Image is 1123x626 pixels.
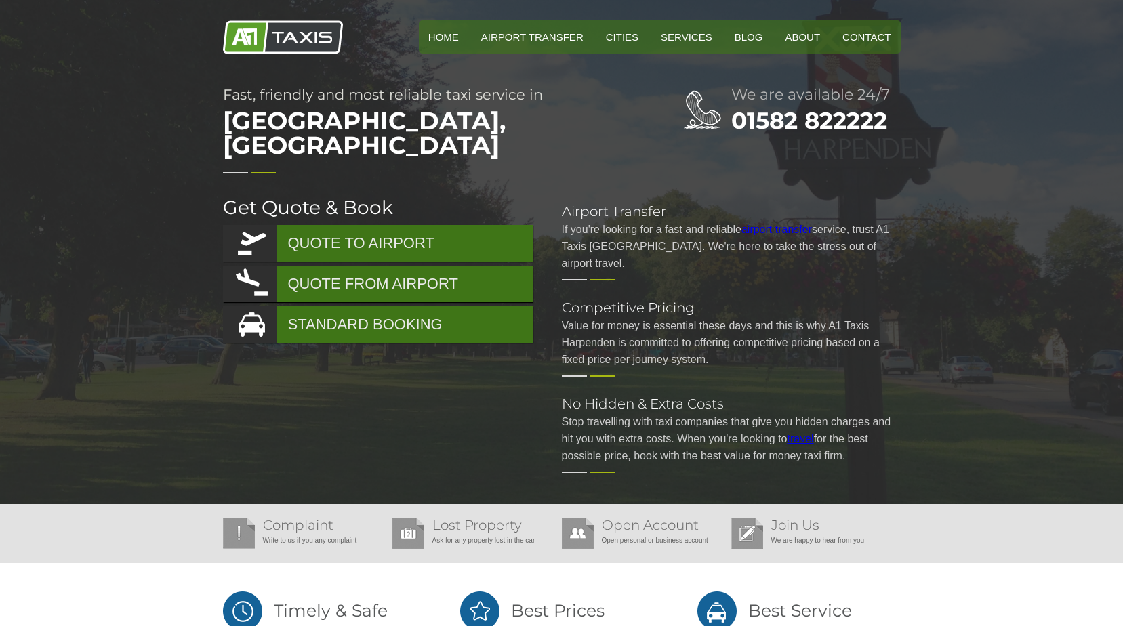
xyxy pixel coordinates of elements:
a: Contact [833,20,900,54]
a: About [775,20,830,54]
a: airport transfer [741,224,812,235]
h2: Competitive Pricing [562,301,901,314]
h2: Airport Transfer [562,205,901,218]
h1: Fast, friendly and most reliable taxi service in [223,87,630,164]
img: A1 Taxis [223,20,343,54]
a: Join Us [771,517,819,533]
a: travel [788,433,814,444]
p: Stop travelling with taxi companies that give you hidden charges and hit you with extra costs. Wh... [562,413,901,464]
img: Lost Property [392,518,424,549]
img: Join Us [731,518,763,549]
img: Complaint [223,518,255,549]
a: QUOTE TO AIRPORT [223,225,533,262]
p: Write to us if you any complaint [223,532,386,549]
p: We are happy to hear from you [731,532,894,549]
a: 01582 822222 [731,106,887,135]
p: If you're looking for a fast and reliable service, trust A1 Taxis [GEOGRAPHIC_DATA]. We're here t... [562,221,901,272]
h2: Get Quote & Book [223,198,535,217]
p: Value for money is essential these days and this is why A1 Taxis Harpenden is committed to offeri... [562,317,901,368]
a: HOME [419,20,468,54]
p: Ask for any property lost in the car [392,532,555,549]
a: Cities [596,20,648,54]
h2: No Hidden & Extra Costs [562,397,901,411]
p: Open personal or business account [562,532,724,549]
a: QUOTE FROM AIRPORT [223,266,533,302]
span: [GEOGRAPHIC_DATA], [GEOGRAPHIC_DATA] [223,102,630,164]
a: Open Account [602,517,699,533]
a: STANDARD BOOKING [223,306,533,343]
a: Lost Property [432,517,522,533]
img: Open Account [562,518,594,549]
a: Airport Transfer [472,20,593,54]
h2: We are available 24/7 [731,87,901,102]
a: Blog [725,20,773,54]
a: Complaint [263,517,333,533]
a: Services [651,20,722,54]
